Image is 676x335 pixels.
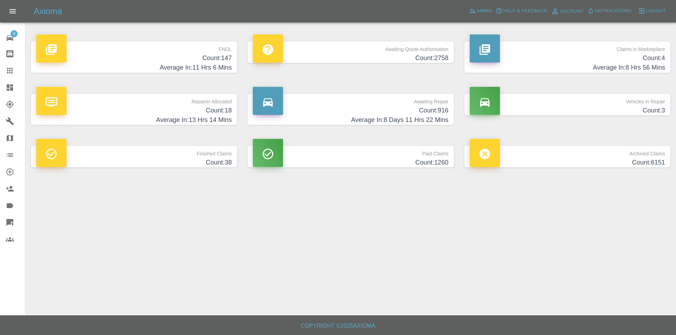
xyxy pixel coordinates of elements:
[464,41,670,73] a: Claims in MarketplaceCount:4Average In:8 Hrs 56 Mins
[248,146,453,167] a: Paid ClaimsCount:1260
[636,6,668,17] button: Logout
[36,53,232,63] h4: Count: 147
[494,6,549,17] button: Help & Feedback
[560,7,584,15] span: Account
[253,115,448,125] h4: Average In: 8 Days 11 Hrs 22 Mins
[503,7,547,15] span: Help & Feedback
[477,7,492,15] span: Admin
[36,41,232,53] p: FNOL
[470,146,665,158] p: Archived Claims
[253,158,448,167] h4: Count: 1260
[253,106,448,115] h4: Count: 916
[470,158,665,167] h4: Count: 6151
[470,63,665,72] h4: Average In: 8 Hrs 56 Mins
[36,63,232,72] h4: Average In: 11 Hrs 6 Mins
[36,94,232,106] p: Repairer Allocated
[253,41,448,53] p: Awaiting Quote Authorisation
[470,53,665,63] h4: Count: 4
[34,6,62,17] h5: Axioma
[36,115,232,125] h4: Average In: 13 Hrs 14 Mins
[464,146,670,167] a: Archived ClaimsCount:6151
[31,41,237,73] a: FNOLCount:147Average In:11 Hrs 6 Mins
[6,321,670,331] h6: Copyright © 2025 Axioma
[11,30,18,37] span: 4
[464,94,670,115] a: Vehicles in RepairCount:3
[253,53,448,63] h4: Count: 2758
[36,158,232,167] h4: Count: 38
[470,41,665,53] p: Claims in Marketplace
[36,106,232,115] h4: Count: 18
[31,94,237,125] a: Repairer AllocatedCount:18Average In:13 Hrs 14 Mins
[248,41,453,63] a: Awaiting Quote AuthorisationCount:2758
[595,7,632,15] span: Notifications
[31,146,237,167] a: Finished ClaimsCount:38
[248,94,453,125] a: Awaiting RepairCount:916Average In:8 Days 11 Hrs 22 Mins
[467,6,494,17] a: Admin
[36,146,232,158] p: Finished Claims
[586,6,633,17] button: Notifications
[253,146,448,158] p: Paid Claims
[646,7,666,15] span: Logout
[470,94,665,106] p: Vehicles in Repair
[253,94,448,106] p: Awaiting Repair
[549,6,586,17] a: Account
[470,106,665,115] h4: Count: 3
[4,3,21,20] button: Open drawer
